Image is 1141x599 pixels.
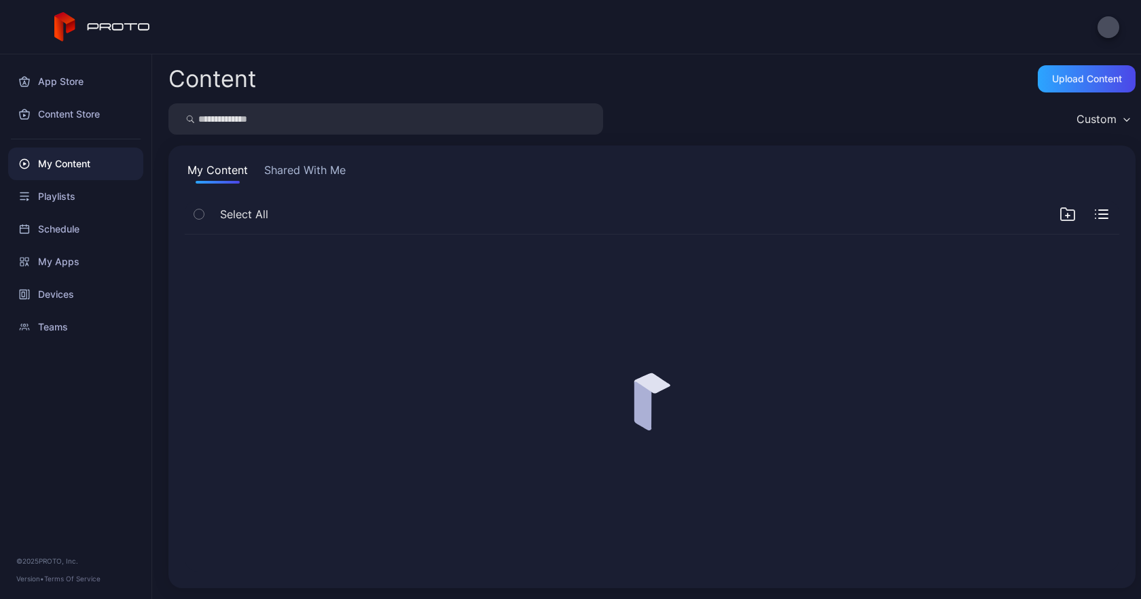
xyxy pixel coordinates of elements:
a: Playlists [8,180,143,213]
a: Devices [8,278,143,311]
span: Version • [16,575,44,583]
a: Terms Of Service [44,575,101,583]
a: My Apps [8,245,143,278]
button: Shared With Me [261,162,348,184]
a: My Content [8,148,143,180]
a: App Store [8,65,143,98]
span: Select All [220,206,268,222]
button: Custom [1070,103,1136,135]
button: Upload Content [1038,65,1136,92]
div: © 2025 PROTO, Inc. [16,555,135,566]
a: Teams [8,311,143,343]
button: My Content [185,162,251,184]
a: Content Store [8,98,143,131]
a: Schedule [8,213,143,245]
div: Custom [1076,112,1117,126]
div: Upload Content [1052,73,1122,84]
div: Content [168,67,256,90]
